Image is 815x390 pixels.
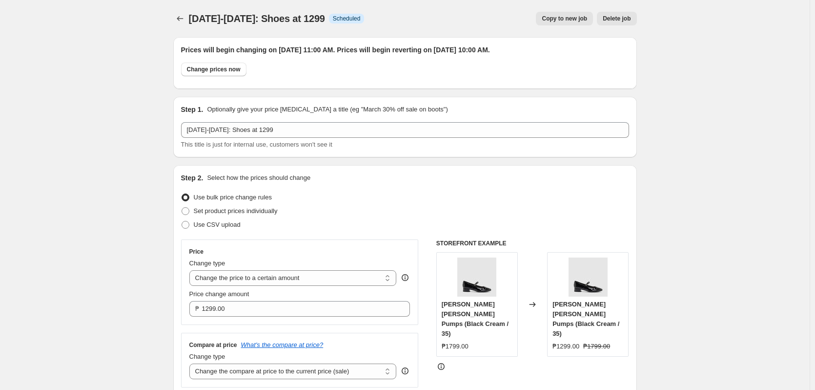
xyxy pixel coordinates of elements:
span: Use bulk price change rules [194,194,272,201]
div: help [400,273,410,282]
span: ₱ [195,305,199,312]
img: Conrad_Black_1_80x.jpg [569,258,608,297]
h3: Price [189,248,204,256]
div: ₱1299.00 [552,342,579,351]
span: Copy to new job [542,15,587,22]
span: [DATE]-[DATE]: Shoes at 1299 [189,13,325,24]
h2: Prices will begin changing on [DATE] 11:00 AM. Prices will begin reverting on [DATE] 10:00 AM. [181,45,629,55]
button: What's the compare at price? [241,341,324,348]
button: Copy to new job [536,12,593,25]
button: Price change jobs [173,12,187,25]
strike: ₱1799.00 [583,342,610,351]
p: Optionally give your price [MEDICAL_DATA] a title (eg "March 30% off sale on boots") [207,105,448,114]
span: Set product prices individually [194,207,278,215]
button: Delete job [597,12,636,25]
p: Select how the prices should change [207,173,310,183]
span: Price change amount [189,290,249,298]
span: Change type [189,260,225,267]
button: Change prices now [181,63,246,76]
h6: STOREFRONT EXAMPLE [436,239,629,247]
div: ₱1799.00 [442,342,469,351]
span: This title is just for internal use, customers won't see it [181,141,332,148]
span: [PERSON_NAME] [PERSON_NAME] Pumps (Black Cream / 35) [552,301,619,337]
span: Change type [189,353,225,360]
h2: Step 1. [181,105,204,114]
input: 30% off holiday sale [181,122,629,138]
input: 80.00 [202,301,396,317]
span: [PERSON_NAME] [PERSON_NAME] Pumps (Black Cream / 35) [442,301,509,337]
h3: Compare at price [189,341,237,349]
img: Conrad_Black_1_80x.jpg [457,258,496,297]
span: Scheduled [333,15,361,22]
h2: Step 2. [181,173,204,183]
span: Change prices now [187,65,241,73]
div: help [400,366,410,376]
span: Delete job [603,15,631,22]
span: Use CSV upload [194,221,241,228]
